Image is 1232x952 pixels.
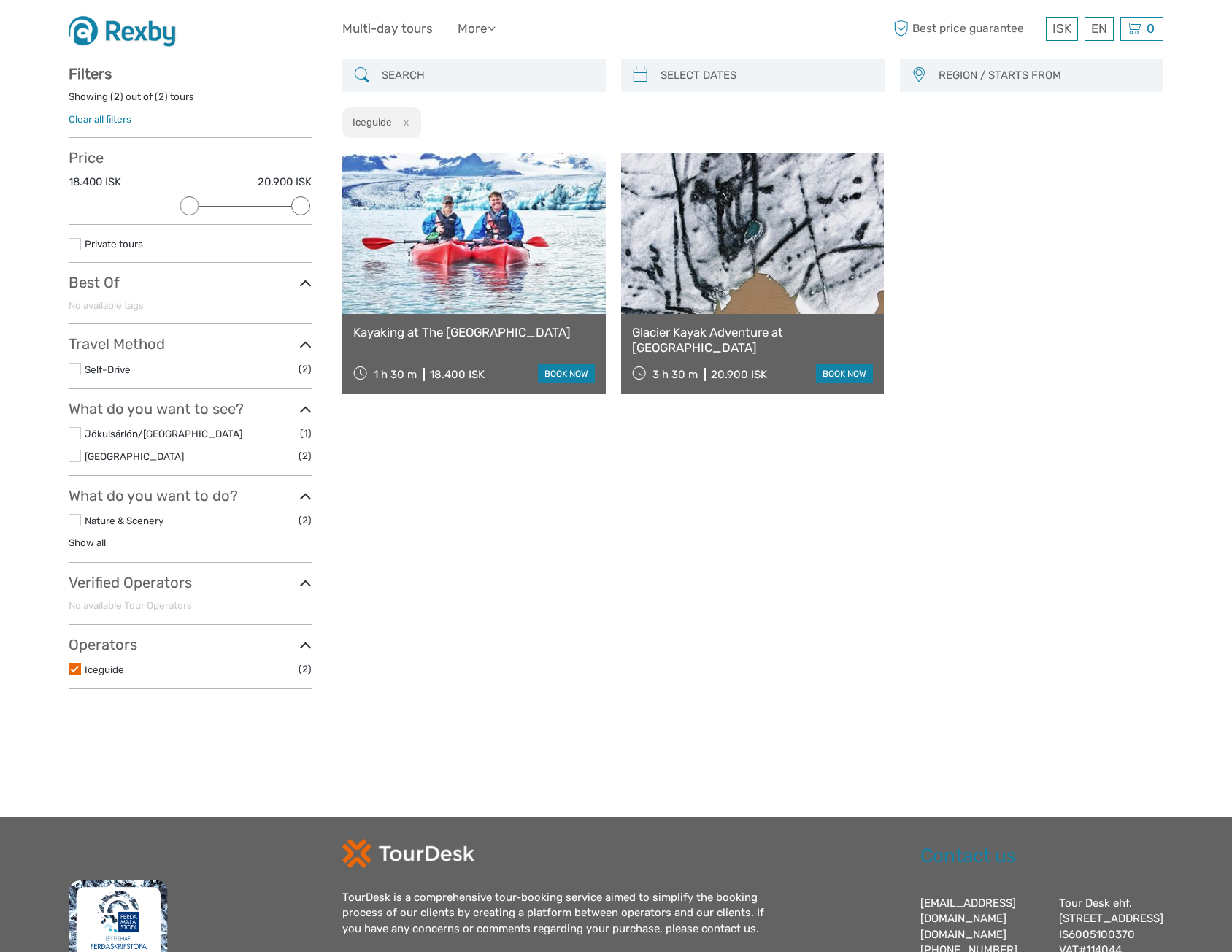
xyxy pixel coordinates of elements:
[158,90,164,104] label: 2
[299,361,312,377] span: (2)
[69,400,312,418] h3: What do you want to see?
[69,299,144,311] span: No available tags
[20,26,165,37] p: We're away right now. Please check back later!
[114,90,120,104] label: 2
[342,839,474,868] img: td-logo-white.png
[299,512,312,529] span: (2)
[69,537,106,548] a: Show all
[258,174,312,190] label: 20.900 ISK
[168,23,185,40] button: Open LiveChat chat widget
[353,325,595,339] a: Kayaking at The [GEOGRAPHIC_DATA]
[69,599,192,611] span: No available Tour Operators
[394,115,414,130] button: x
[376,63,598,88] input: SEARCH
[85,664,124,675] a: Iceguide
[69,274,312,291] h3: Best Of
[85,428,242,439] a: Jökulsárlón/[GEOGRAPHIC_DATA]
[1085,17,1114,41] div: EN
[69,174,121,190] label: 18.400 ISK
[342,18,433,39] a: Multi-day tours
[300,425,312,442] span: (1)
[85,515,163,526] a: Nature & Scenery
[711,368,767,381] div: 20.900 ISK
[1052,21,1071,36] span: ISK
[816,364,873,383] a: book now
[69,487,312,504] h3: What do you want to do?
[1144,21,1157,36] span: 0
[69,149,312,166] h3: Price
[69,335,312,353] h3: Travel Method
[85,364,131,375] a: Self-Drive
[430,368,485,381] div: 18.400 ISK
[538,364,595,383] a: book now
[69,65,112,82] strong: Filters
[920,928,1006,941] a: [DOMAIN_NAME]
[374,368,417,381] span: 1 h 30 m
[69,11,186,47] img: 1430-dd05a757-d8ed-48de-a814-6052a4ad6914_logo_small.jpg
[69,636,312,653] h3: Operators
[353,116,392,128] h2: Iceguide
[342,890,780,937] div: TourDesk is a comprehensive tour-booking service aimed to simplify the booking process of our cli...
[85,450,184,462] a: [GEOGRAPHIC_DATA]
[632,325,874,355] a: Glacier Kayak Adventure at [GEOGRAPHIC_DATA]
[69,90,312,112] div: Showing ( ) out of ( ) tours
[458,18,496,39] a: More
[652,368,698,381] span: 3 h 30 m
[299,448,312,464] span: (2)
[920,845,1163,868] h2: Contact us
[890,17,1042,41] span: Best price guarantee
[932,64,1156,88] button: REGION / STARTS FROM
[299,661,312,677] span: (2)
[69,574,312,591] h3: Verified Operators
[85,238,143,250] a: Private tours
[655,63,877,88] input: SELECT DATES
[69,113,131,125] a: Clear all filters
